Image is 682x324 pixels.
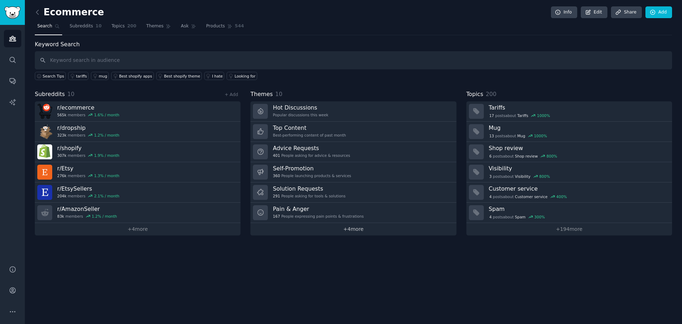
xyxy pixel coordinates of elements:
[35,182,240,203] a: r/EtsySellers204kmembers2.1% / month
[250,223,456,235] a: +4more
[489,124,667,132] h3: Mug
[273,173,351,178] div: People launching products & services
[94,153,119,158] div: 1.9 % / month
[156,72,202,80] a: Best shopify theme
[35,90,65,99] span: Subreddits
[35,162,240,182] a: r/Etsy276kmembers1.3% / month
[466,203,672,223] a: Spam4postsaboutSpam300%
[35,101,240,122] a: r/ecommerce565kmembers1.6% / month
[515,154,538,159] span: Shop review
[92,214,117,219] div: 1.2 % / month
[645,6,672,18] a: Add
[35,72,66,80] button: Search Tips
[489,174,492,179] span: 3
[489,205,667,213] h3: Spam
[224,92,238,97] a: + Add
[466,162,672,182] a: Visibility3postsaboutVisibility800%
[57,104,119,111] h3: r/ ecommerce
[37,23,52,30] span: Search
[489,112,551,119] div: post s about
[466,182,672,203] a: Customer service4postsaboutCustomer service400%
[35,21,62,35] a: Search
[273,173,280,178] span: 360
[68,72,88,80] a: tariffs
[67,21,104,35] a: Subreddits10
[144,21,174,35] a: Themes
[489,153,558,159] div: post s about
[486,91,496,97] span: 200
[466,122,672,142] a: Mug13postsaboutMug1000%
[76,74,87,79] div: tariffs
[250,203,456,223] a: Pain & Anger167People expressing pain points & frustrations
[91,72,109,80] a: mug
[57,153,66,158] span: 307k
[227,72,257,80] a: Looking for
[57,214,64,219] span: 83k
[539,174,550,179] div: 800 %
[67,91,75,97] span: 10
[109,21,139,35] a: Topics200
[212,74,223,79] div: I hate
[35,223,240,235] a: +4more
[57,173,119,178] div: members
[273,112,328,117] div: Popular discussions this week
[57,214,117,219] div: members
[466,223,672,235] a: +194more
[273,153,280,158] span: 401
[43,74,64,79] span: Search Tips
[94,193,119,198] div: 2.1 % / month
[515,194,548,199] span: Customer service
[489,185,667,192] h3: Customer service
[35,41,80,48] label: Keyword Search
[37,144,52,159] img: shopify
[611,6,642,18] a: Share
[35,203,240,223] a: r/AmazonSeller83kmembers1.2% / month
[57,165,119,172] h3: r/ Etsy
[273,193,280,198] span: 291
[35,122,240,142] a: r/dropship323kmembers1.2% / month
[57,133,119,138] div: members
[35,51,672,69] input: Keyword search in audience
[273,124,346,132] h3: Top Content
[273,185,345,192] h3: Solution Requests
[57,193,119,198] div: members
[273,165,351,172] h3: Self-Promotion
[250,182,456,203] a: Solution Requests291People asking for tools & solutions
[273,205,364,213] h3: Pain & Anger
[70,23,93,30] span: Subreddits
[489,193,568,200] div: post s about
[164,74,200,79] div: Best shopify theme
[178,21,199,35] a: Ask
[96,23,102,30] span: 10
[250,101,456,122] a: Hot DiscussionsPopular discussions this week
[273,193,345,198] div: People asking for tools & solutions
[57,133,66,138] span: 323k
[4,6,21,19] img: GummySearch logo
[489,214,546,220] div: post s about
[537,113,550,118] div: 1000 %
[534,214,545,219] div: 300 %
[57,185,119,192] h3: r/ EtsySellers
[37,185,52,200] img: EtsySellers
[57,112,119,117] div: members
[489,113,494,118] span: 17
[556,194,567,199] div: 400 %
[489,173,551,180] div: post s about
[206,23,225,30] span: Products
[551,6,577,18] a: Info
[466,90,483,99] span: Topics
[250,90,273,99] span: Themes
[273,133,346,138] div: Best-performing content of past month
[273,144,350,152] h3: Advice Requests
[234,74,255,79] div: Looking for
[489,165,667,172] h3: Visibility
[57,193,66,198] span: 204k
[466,142,672,162] a: Shop review6postsaboutShop review800%
[94,133,119,138] div: 1.2 % / month
[57,173,66,178] span: 276k
[204,21,246,35] a: Products544
[35,7,104,18] h2: Ecommerce
[273,214,280,219] span: 167
[489,104,667,111] h3: Tariffs
[111,72,154,80] a: Best shopify apps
